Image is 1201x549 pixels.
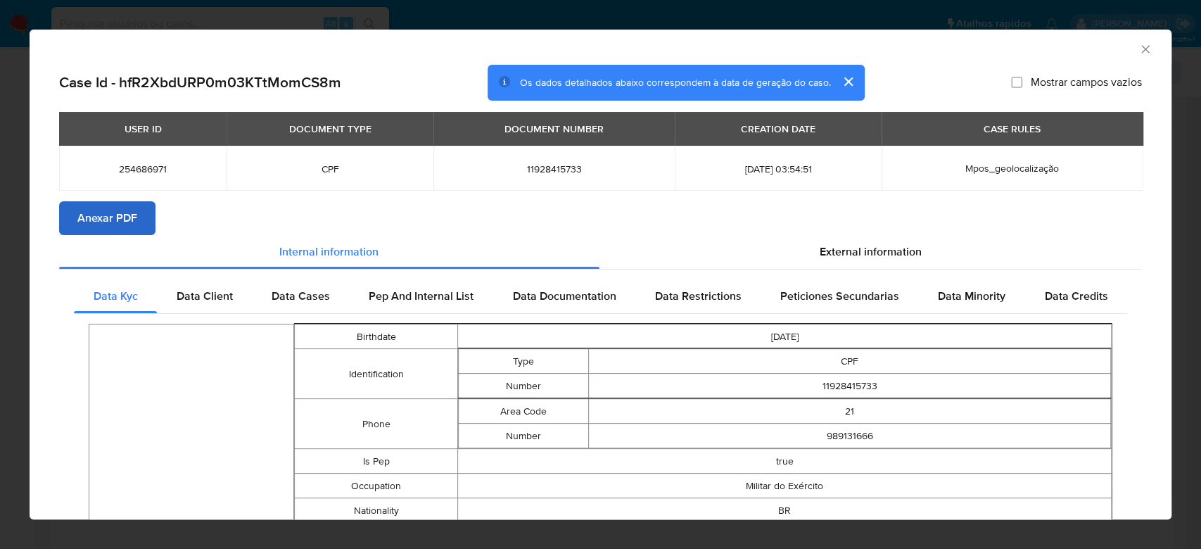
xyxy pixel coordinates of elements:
[1044,288,1107,304] span: Data Credits
[59,201,155,235] button: Anexar PDF
[243,163,417,175] span: CPF
[76,163,210,175] span: 254686971
[458,324,1112,349] td: [DATE]
[589,374,1111,398] td: 11928415733
[589,349,1111,374] td: CPF
[975,117,1049,141] div: CASE RULES
[655,288,742,304] span: Data Restrictions
[459,374,589,398] td: Number
[281,117,380,141] div: DOCUMENT TYPE
[965,161,1059,175] span: Mpos_geolocalização
[294,324,457,349] td: Birthdate
[496,117,612,141] div: DOCUMENT NUMBER
[831,65,865,99] button: cerrar
[520,75,831,89] span: Os dados detalhados abaixo correspondem à data de geração do caso.
[589,424,1111,448] td: 989131666
[692,163,865,175] span: [DATE] 03:54:51
[938,288,1005,304] span: Data Minority
[177,288,233,304] span: Data Client
[589,399,1111,424] td: 21
[272,288,330,304] span: Data Cases
[294,498,457,523] td: Nationality
[458,498,1112,523] td: BR
[74,279,1127,313] div: Detailed internal info
[294,399,457,449] td: Phone
[820,244,922,260] span: External information
[30,30,1171,519] div: closure-recommendation-modal
[732,117,824,141] div: CREATION DATE
[294,474,457,498] td: Occupation
[450,163,658,175] span: 11928415733
[59,235,1142,269] div: Detailed info
[94,288,138,304] span: Data Kyc
[294,449,457,474] td: Is Pep
[1138,42,1151,55] button: Fechar a janela
[294,349,457,399] td: Identification
[279,244,379,260] span: Internal information
[459,349,589,374] td: Type
[59,73,341,91] h2: Case Id - hfR2XbdURP0m03KTtMomCS8m
[780,288,899,304] span: Peticiones Secundarias
[512,288,616,304] span: Data Documentation
[77,203,137,234] span: Anexar PDF
[459,424,589,448] td: Number
[1011,77,1022,88] input: Mostrar campos vazios
[458,449,1112,474] td: true
[458,474,1112,498] td: Militar do Exército
[1031,75,1142,89] span: Mostrar campos vazios
[116,117,170,141] div: USER ID
[369,288,474,304] span: Pep And Internal List
[459,399,589,424] td: Area Code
